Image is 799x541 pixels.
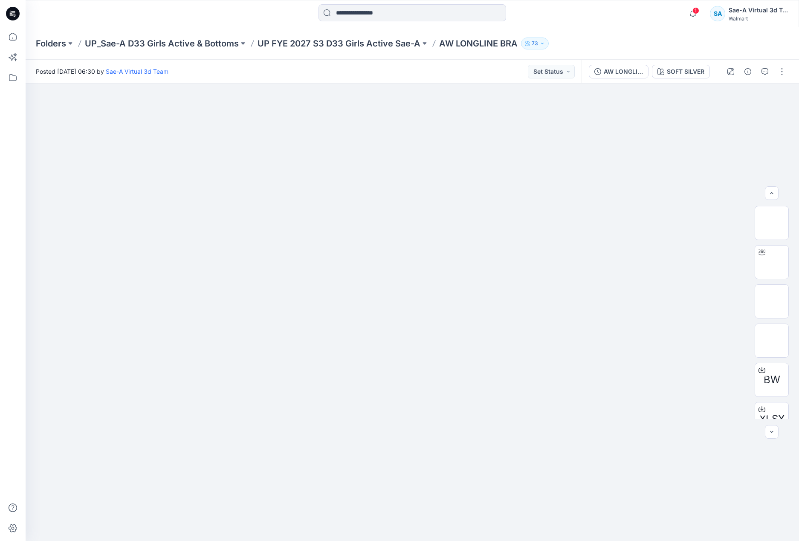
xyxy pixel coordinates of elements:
a: Sae-A Virtual 3d Team [106,68,168,75]
p: AW LONGLINE BRA [439,38,518,49]
div: Sae-A Virtual 3d Team [729,5,788,15]
button: SOFT SILVER [652,65,710,78]
button: 73 [521,38,549,49]
span: XLSX [759,411,785,427]
span: Posted [DATE] 06:30 by [36,67,168,76]
span: 1 [692,7,699,14]
div: Walmart [729,15,788,22]
div: AW LONGLINE BRA_ADM_SAEA_090525 [604,67,643,76]
p: 73 [532,39,538,48]
button: Details [741,65,755,78]
a: UP_Sae-A D33 Girls Active & Bottoms [85,38,239,49]
button: AW LONGLINE BRA_ADM_SAEA_090525 [589,65,648,78]
a: Folders [36,38,66,49]
div: SA [710,6,725,21]
a: UP FYE 2027 S3 D33 Girls Active Sae-A [258,38,420,49]
span: BW [764,372,780,388]
div: SOFT SILVER [667,67,704,76]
